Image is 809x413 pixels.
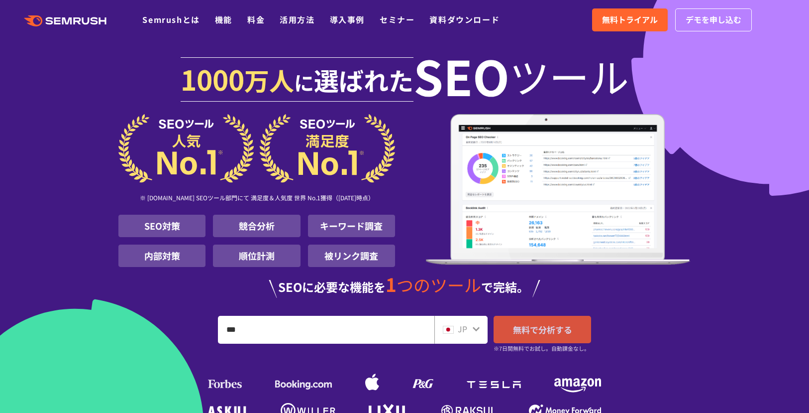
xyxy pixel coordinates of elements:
a: 無料トライアル [592,8,668,31]
span: に [294,68,314,97]
input: URL、キーワードを入力してください [218,316,434,343]
a: デモを申し込む [675,8,752,31]
small: ※7日間無料でお試し。自動課金なし。 [494,344,590,353]
a: 資料ダウンロード [429,13,500,25]
span: デモを申し込む [686,13,741,26]
span: SEO [413,56,509,96]
a: 機能 [215,13,232,25]
a: セミナー [380,13,414,25]
span: 無料トライアル [602,13,658,26]
span: JP [458,323,467,335]
span: つのツール [397,273,481,297]
a: 料金 [247,13,265,25]
span: ツール [509,56,629,96]
span: 選ばれた [314,62,413,98]
span: 万人 [244,62,294,98]
li: 競合分析 [213,215,300,237]
span: 1 [386,271,397,297]
div: ※ [DOMAIN_NAME] SEOツール部門にて 満足度＆人気度 世界 No.1獲得（[DATE]時点） [118,183,395,215]
li: 被リンク調査 [308,245,395,267]
a: 無料で分析する [494,316,591,343]
li: 順位計測 [213,245,300,267]
span: で完結。 [481,278,529,295]
li: 内部対策 [118,245,205,267]
a: Semrushとは [142,13,200,25]
span: 無料で分析する [513,323,572,336]
a: 導入事例 [330,13,365,25]
li: キーワード調査 [308,215,395,237]
li: SEO対策 [118,215,205,237]
a: 活用方法 [280,13,314,25]
div: SEOに必要な機能を [118,275,691,298]
span: 1000 [181,59,244,99]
